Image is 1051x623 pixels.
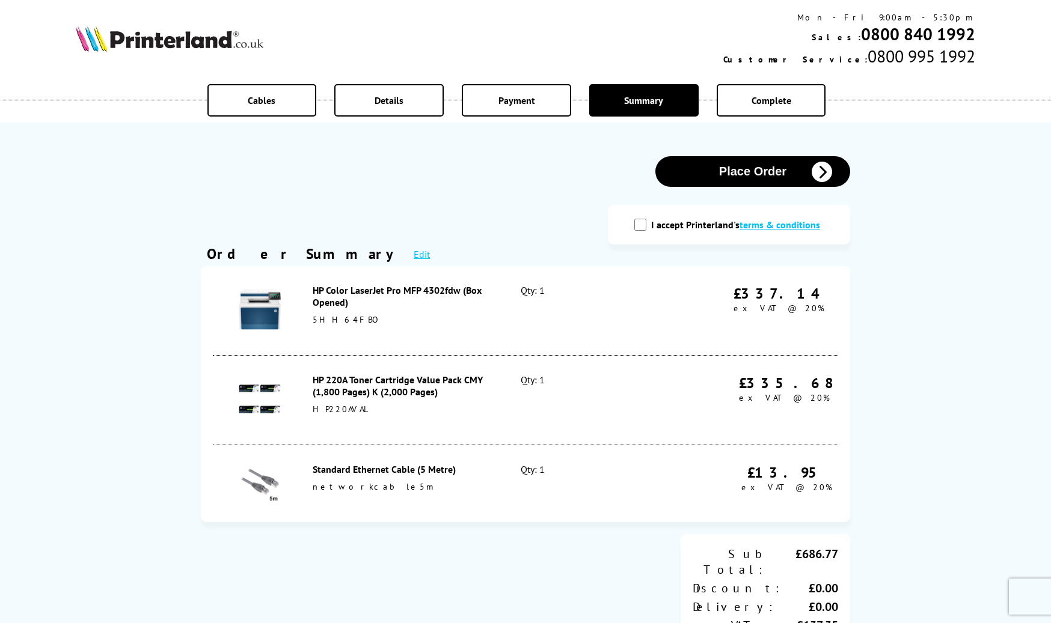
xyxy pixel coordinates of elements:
span: Payment [498,94,535,106]
span: Customer Service: [723,54,868,65]
span: ex VAT @ 20% [739,392,830,403]
a: 0800 840 1992 [861,23,975,45]
div: £0.00 [782,580,838,596]
div: HP Color LaserJet Pro MFP 4302fdw (Box Opened) [313,284,494,308]
div: Qty: 1 [521,374,645,427]
div: £0.00 [776,599,838,615]
div: £13.95 [741,463,832,482]
div: 5HH64FBO [313,314,494,325]
div: £335.68 [739,374,832,392]
div: £337.14 [734,284,832,303]
button: Place Order [655,156,850,187]
div: networkcable5m [313,481,494,492]
span: Complete [752,94,791,106]
div: Order Summary [207,245,402,263]
div: HP 220A Toner Cartridge Value Pack CMY (1,800 Pages) K (2,000 Pages) [313,374,494,398]
div: Discount: [693,580,782,596]
img: Printerland Logo [76,25,263,52]
div: Standard Ethernet Cable (5 Metre) [313,463,494,475]
span: ex VAT @ 20% [734,303,824,314]
img: HP Color LaserJet Pro MFP 4302fdw (Box Opened) [239,288,281,330]
label: I accept Printerland's [651,219,826,231]
span: ex VAT @ 20% [741,482,832,493]
span: Cables [248,94,275,106]
div: Qty: 1 [521,284,645,337]
div: HP220AVAL [313,404,494,415]
img: HP 220A Toner Cartridge Value Pack CMY (1,800 Pages) K (2,000 Pages) [239,378,281,420]
span: Sales: [812,32,861,43]
span: Details [375,94,403,106]
img: Standard Ethernet Cable (5 Metre) [239,461,281,503]
div: Qty: 1 [521,463,645,504]
div: £686.77 [765,546,838,577]
div: Sub Total: [693,546,765,577]
div: Mon - Fri 9:00am - 5:30pm [723,12,975,23]
span: 0800 995 1992 [868,45,975,67]
a: Edit [414,248,430,260]
div: Delivery: [693,599,776,615]
a: modal_tc [740,219,820,231]
span: Summary [624,94,663,106]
